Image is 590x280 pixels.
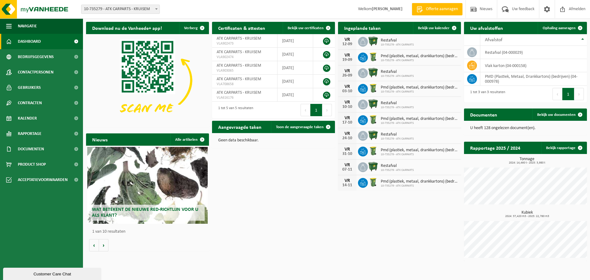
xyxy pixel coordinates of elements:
span: 10-735279 - ATK CARPARTS [381,121,458,125]
img: WB-0240-HPE-GN-50 [368,52,378,62]
span: Contactpersonen [18,65,53,80]
span: Ophaling aanvragen [543,26,576,30]
img: Download de VHEPlus App [86,34,209,126]
span: Contracten [18,95,42,111]
span: 10-735279 - ATK CARPARTS [381,168,414,172]
span: 10-735279 - ATK CARPARTS - KRUISEM [81,5,159,14]
img: WB-1100-HPE-GN-01 [368,67,378,78]
td: [DATE] [277,48,313,61]
span: 10-735279 - ATK CARPARTS [381,59,458,62]
span: Dashboard [18,34,41,49]
span: Rapportage [18,126,41,141]
span: Restafval [381,132,414,137]
td: restafval (04-000029) [480,46,587,59]
p: 1 van 10 resultaten [92,230,206,234]
span: VLA902473 [217,41,273,46]
td: PMD (Plastiek, Metaal, Drankkartons) (bedrijven) (04-000978) [480,72,587,86]
span: Toon de aangevraagde taken [276,125,324,129]
span: ATK CARPARTS - KRUISEM [217,36,261,41]
div: 07-11 [341,168,353,172]
div: 1 tot 5 van 5 resultaten [215,103,253,117]
div: 03-10 [341,89,353,93]
span: Afvalstof [485,37,502,42]
span: Pmd (plastiek, metaal, drankkartons) (bedrijven) [381,85,458,90]
div: VR [341,53,353,58]
h2: Rapportage 2025 / 2024 [464,142,526,154]
button: 1 [562,88,574,100]
p: Geen data beschikbaar. [218,138,329,143]
img: WB-1100-HPE-GN-01 [368,161,378,172]
span: ATK CARPARTS - KRUISEM [217,90,261,95]
div: 26-09 [341,73,353,78]
span: Restafval [381,101,414,106]
span: Restafval [381,38,414,43]
span: 10-735279 - ATK CARPARTS [381,43,414,47]
span: Wat betekent de nieuwe RED-richtlijn voor u als klant? [92,207,198,218]
span: 10-735279 - ATK CARPARTS [381,106,414,109]
span: 10-735279 - ATK CARPARTS [381,137,414,141]
span: VLA903065 [217,68,273,73]
p: U heeft 128 ongelezen document(en). [470,126,581,130]
span: 2024: 14,460 t - 2025: 3,980 t [467,161,587,164]
a: Bekijk rapportage [541,142,586,154]
iframe: chat widget [3,266,103,280]
img: WB-0240-HPE-GN-50 [368,114,378,125]
span: Restafval [381,69,414,74]
div: VR [341,116,353,120]
span: ATK CARPARTS - KRUISEM [217,50,261,54]
span: Bekijk uw documenten [537,113,576,117]
h3: Tonnage [467,157,587,164]
span: Bekijk uw certificaten [288,26,324,30]
img: WB-1100-HPE-GN-01 [368,36,378,46]
td: vlak karton (04-000158) [480,59,587,72]
span: Restafval [381,164,414,168]
div: 19-09 [341,58,353,62]
span: Documenten [18,141,44,157]
span: 2024: 37,420 m3 - 2025: 22,780 m3 [467,215,587,218]
td: [DATE] [277,88,313,102]
div: 1 tot 3 van 3 resultaten [467,87,505,101]
a: Bekijk uw documenten [532,108,586,121]
span: 10-735279 - ATK CARPARTS [381,74,414,78]
h2: Aangevraagde taken [212,121,268,133]
span: VLA902474 [217,55,273,60]
button: Next [574,88,584,100]
td: [DATE] [277,75,313,88]
div: VR [341,147,353,152]
img: WB-0240-HPE-GN-50 [368,177,378,187]
button: Previous [301,104,310,116]
h2: Uw afvalstoffen [464,22,509,34]
div: VR [341,84,353,89]
span: Verberg [184,26,198,30]
img: WB-0240-HPE-GN-50 [368,83,378,93]
a: Offerte aanvragen [412,3,462,15]
img: WB-1100-HPE-GN-01 [368,130,378,140]
div: 17-10 [341,120,353,125]
h2: Download nu de Vanheede+ app! [86,22,168,34]
span: Kalender [18,111,37,126]
span: ATK CARPARTS - KRUISEM [217,63,261,68]
button: Next [322,104,332,116]
div: VR [341,163,353,168]
h2: Certificaten & attesten [212,22,271,34]
span: 10-735279 - ATK CARPARTS [381,184,458,188]
td: [DATE] [277,61,313,75]
h2: Documenten [464,108,503,120]
span: Bedrijfsgegevens [18,49,54,65]
span: Bekijk uw kalender [418,26,450,30]
a: Bekijk uw kalender [413,22,460,34]
span: Pmd (plastiek, metaal, drankkartons) (bedrijven) [381,116,458,121]
button: Volgende [99,239,108,251]
a: Toon de aangevraagde taken [271,121,334,133]
a: Alle artikelen [170,133,208,146]
span: Offerte aanvragen [424,6,459,12]
div: 24-10 [341,136,353,140]
div: VR [341,37,353,42]
strong: [PERSON_NAME] [372,7,403,11]
span: Pmd (plastiek, metaal, drankkartons) (bedrijven) [381,179,458,184]
h3: Kubiek [467,211,587,218]
h2: Ingeplande taken [338,22,387,34]
span: Navigatie [18,18,37,34]
span: 10-735279 - ATK CARPARTS [381,153,458,156]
